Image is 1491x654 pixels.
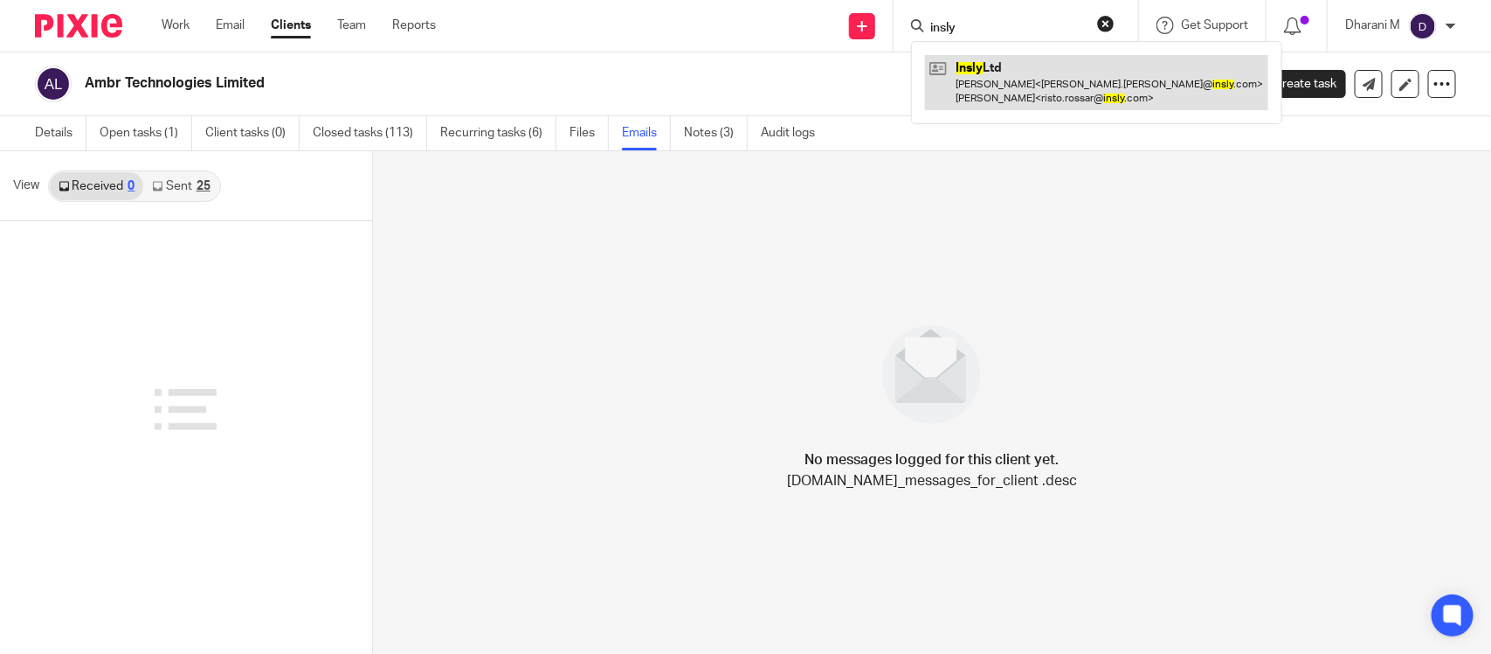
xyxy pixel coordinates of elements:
img: svg%3E [35,66,72,102]
h2: Ambr Technologies Limited [85,74,991,93]
a: Reports [392,17,436,34]
input: Search [928,21,1086,37]
a: Clients [271,17,311,34]
a: Audit logs [761,116,828,150]
div: 0 [128,180,135,192]
button: Clear [1097,15,1115,32]
a: Client tasks (0) [205,116,300,150]
a: Received0 [50,172,143,200]
a: Open tasks (1) [100,116,192,150]
div: 25 [197,180,211,192]
a: Notes (3) [684,116,748,150]
a: Recurring tasks (6) [440,116,556,150]
span: View [13,177,39,195]
a: Closed tasks (113) [313,116,427,150]
a: Email [216,17,245,34]
a: Sent25 [143,172,218,200]
a: Details [35,116,86,150]
h4: No messages logged for this client yet. [804,449,1059,470]
p: [DOMAIN_NAME]_messages_for_client .desc [787,470,1077,491]
a: Emails [622,116,671,150]
img: svg%3E [1409,12,1437,40]
a: Work [162,17,190,34]
span: Get Support [1181,19,1248,31]
img: Pixie [35,14,122,38]
a: Files [569,116,609,150]
a: Create task [1245,70,1346,98]
img: image [871,314,992,435]
p: Dharani M [1345,17,1400,34]
a: Team [337,17,366,34]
